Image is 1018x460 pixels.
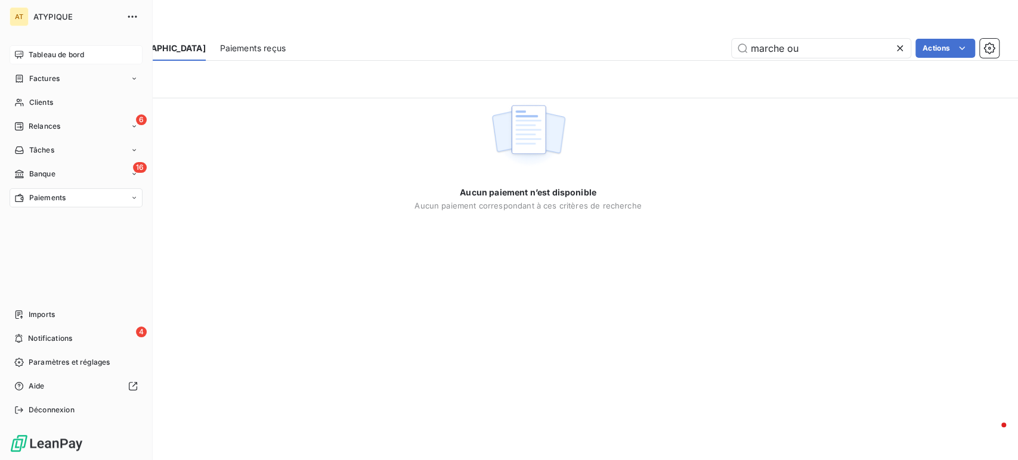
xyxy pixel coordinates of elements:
[29,309,55,320] span: Imports
[10,377,143,396] a: Aide
[29,97,53,108] span: Clients
[29,49,84,60] span: Tableau de bord
[460,187,596,198] span: Aucun paiement n’est disponible
[490,98,567,172] img: empty state
[33,12,119,21] span: ATYPIQUE
[977,419,1006,448] iframe: Intercom live chat
[28,333,72,344] span: Notifications
[29,192,66,203] span: Paiements
[29,121,60,132] span: Relances
[732,39,911,58] input: Rechercher
[136,114,147,125] span: 6
[29,73,60,84] span: Factures
[136,327,147,337] span: 4
[915,39,975,58] button: Actions
[10,7,29,26] div: AT
[29,169,55,179] span: Banque
[414,201,641,210] span: Aucun paiement correspondant à ces critères de recherche
[133,162,147,173] span: 16
[29,405,75,415] span: Déconnexion
[220,42,286,54] span: Paiements reçus
[10,434,83,453] img: Logo LeanPay
[29,357,110,368] span: Paramètres et réglages
[29,145,54,156] span: Tâches
[29,381,45,391] span: Aide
